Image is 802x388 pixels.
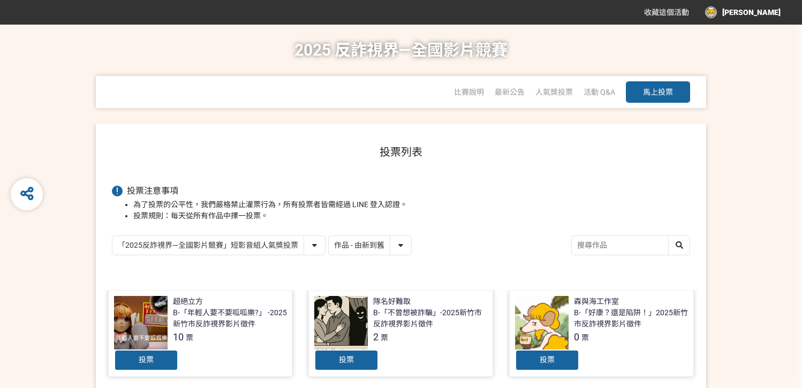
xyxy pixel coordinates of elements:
span: 票 [381,333,388,342]
span: 票 [581,333,589,342]
h1: 投票列表 [112,146,690,158]
span: 投票 [339,355,354,364]
span: 人氣獎投票 [535,88,573,96]
span: 票 [186,333,193,342]
a: 森與海工作室B-「好康？還是陷阱！」2025新竹市反詐視界影片徵件0票投票 [509,290,694,377]
div: B-「不曾想被詐騙」-2025新竹市反詐視界影片徵件 [373,307,487,330]
li: 投票規則：每天從所有作品中擇一投票。 [133,210,690,222]
span: 0 [574,331,579,343]
div: 超絕立方 [173,296,203,307]
span: 2 [373,331,379,343]
a: 隊名好難取B-「不曾想被詐騙」-2025新竹市反詐視界影片徵件2票投票 [308,290,493,377]
div: 隊名好難取 [373,296,411,307]
a: 超絕立方B-「年輕人要不要呱呱樂?」 -2025新竹市反詐視界影片徵件10票投票 [108,290,293,377]
div: 森與海工作室 [574,296,619,307]
span: 收藏這個活動 [644,8,689,17]
a: 活動 Q&A [584,88,615,96]
span: 投票注意事項 [127,186,178,196]
a: 比賽說明 [454,88,484,96]
h1: 2025 反詐視界—全國影片競賽 [294,25,508,76]
input: 搜尋作品 [572,236,690,255]
button: 馬上投票 [626,81,690,103]
span: 投票 [540,355,555,364]
div: B-「好康？還是陷阱！」2025新竹市反詐視界影片徵件 [574,307,688,330]
span: 10 [173,331,184,343]
a: 最新公告 [495,88,525,96]
li: 為了投票的公平性，我們嚴格禁止灌票行為，所有投票者皆需經過 LINE 登入認證。 [133,199,690,210]
span: 馬上投票 [643,88,673,96]
div: B-「年輕人要不要呱呱樂?」 -2025新竹市反詐視界影片徵件 [173,307,287,330]
span: 投票 [139,355,154,364]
